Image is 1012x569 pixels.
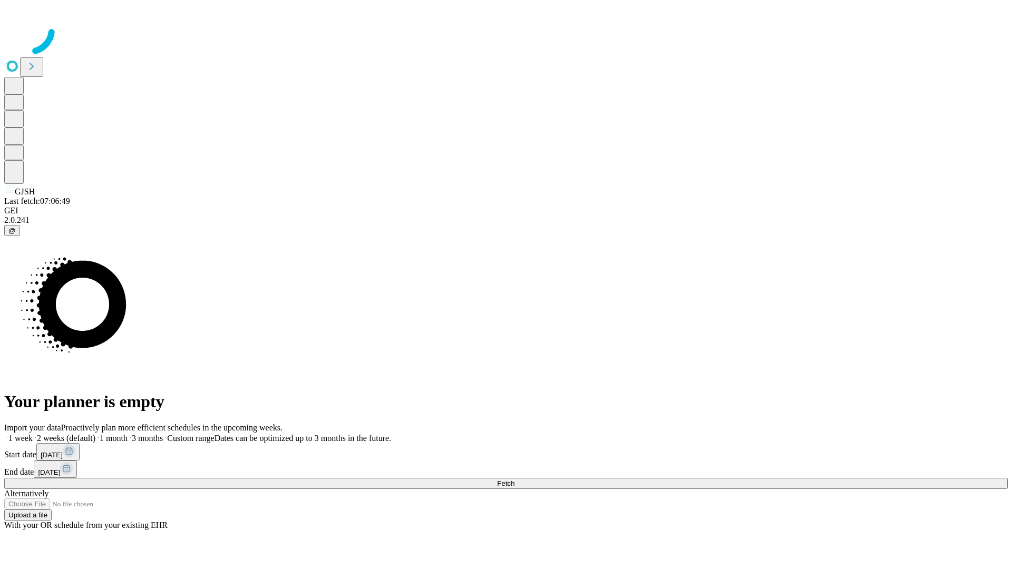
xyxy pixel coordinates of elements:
[8,434,33,443] span: 1 week
[215,434,391,443] span: Dates can be optimized up to 3 months in the future.
[4,215,1008,225] div: 2.0.241
[4,478,1008,489] button: Fetch
[38,468,60,476] span: [DATE]
[8,227,16,234] span: @
[100,434,128,443] span: 1 month
[4,206,1008,215] div: GEI
[41,451,63,459] span: [DATE]
[132,434,163,443] span: 3 months
[61,423,283,432] span: Proactively plan more efficient schedules in the upcoming weeks.
[4,521,168,529] span: With your OR schedule from your existing EHR
[167,434,214,443] span: Custom range
[34,460,77,478] button: [DATE]
[4,509,52,521] button: Upload a file
[15,187,35,196] span: GJSH
[36,443,80,460] button: [DATE]
[497,479,514,487] span: Fetch
[4,489,48,498] span: Alternatively
[37,434,95,443] span: 2 weeks (default)
[4,423,61,432] span: Import your data
[4,443,1008,460] div: Start date
[4,225,20,236] button: @
[4,197,70,205] span: Last fetch: 07:06:49
[4,392,1008,411] h1: Your planner is empty
[4,460,1008,478] div: End date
